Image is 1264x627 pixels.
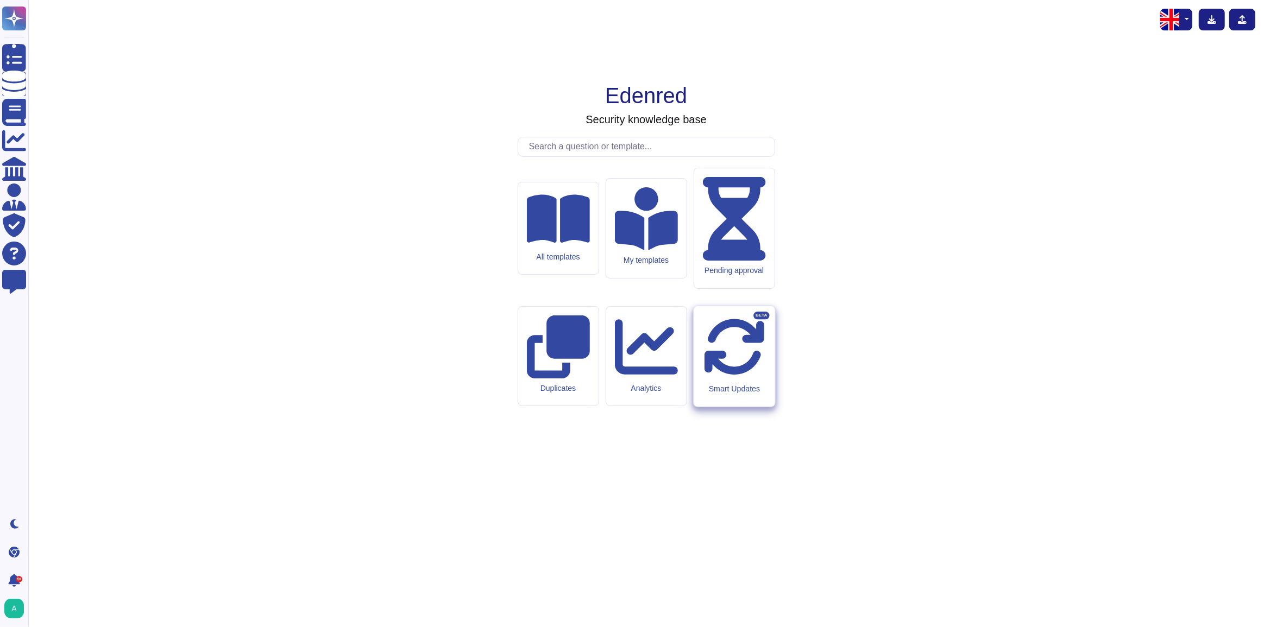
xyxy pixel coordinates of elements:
[586,113,706,126] h3: Security knowledge base
[753,312,769,319] div: BETA
[615,256,678,265] div: My templates
[702,384,766,393] div: Smart Updates
[4,599,24,618] img: user
[527,252,590,262] div: All templates
[524,137,775,156] input: Search a question or template...
[605,83,687,109] h1: Edenred
[16,576,22,582] div: 9+
[2,597,32,620] button: user
[527,384,590,393] div: Duplicates
[615,384,678,393] div: Analytics
[703,266,766,275] div: Pending approval
[1160,9,1182,30] img: en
